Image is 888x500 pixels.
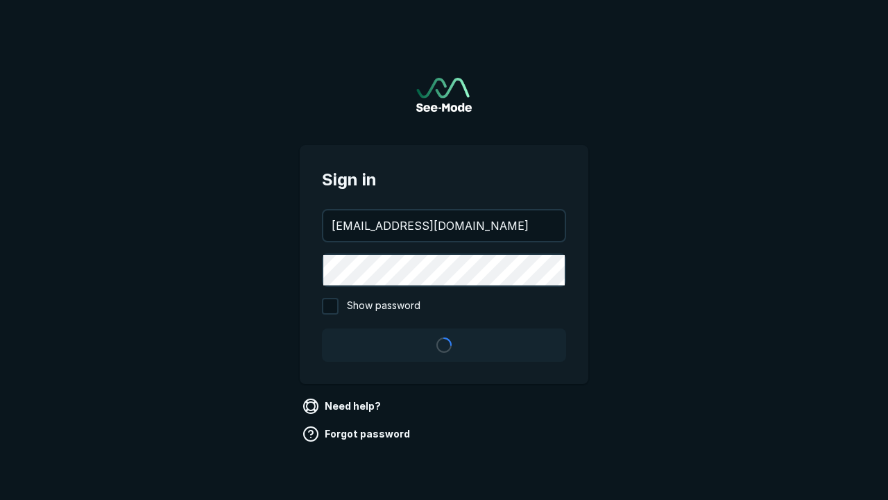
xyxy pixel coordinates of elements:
span: Sign in [322,167,566,192]
a: Need help? [300,395,386,417]
a: Forgot password [300,423,416,445]
input: your@email.com [323,210,565,241]
img: See-Mode Logo [416,78,472,112]
span: Show password [347,298,420,315]
a: Go to sign in [416,78,472,112]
